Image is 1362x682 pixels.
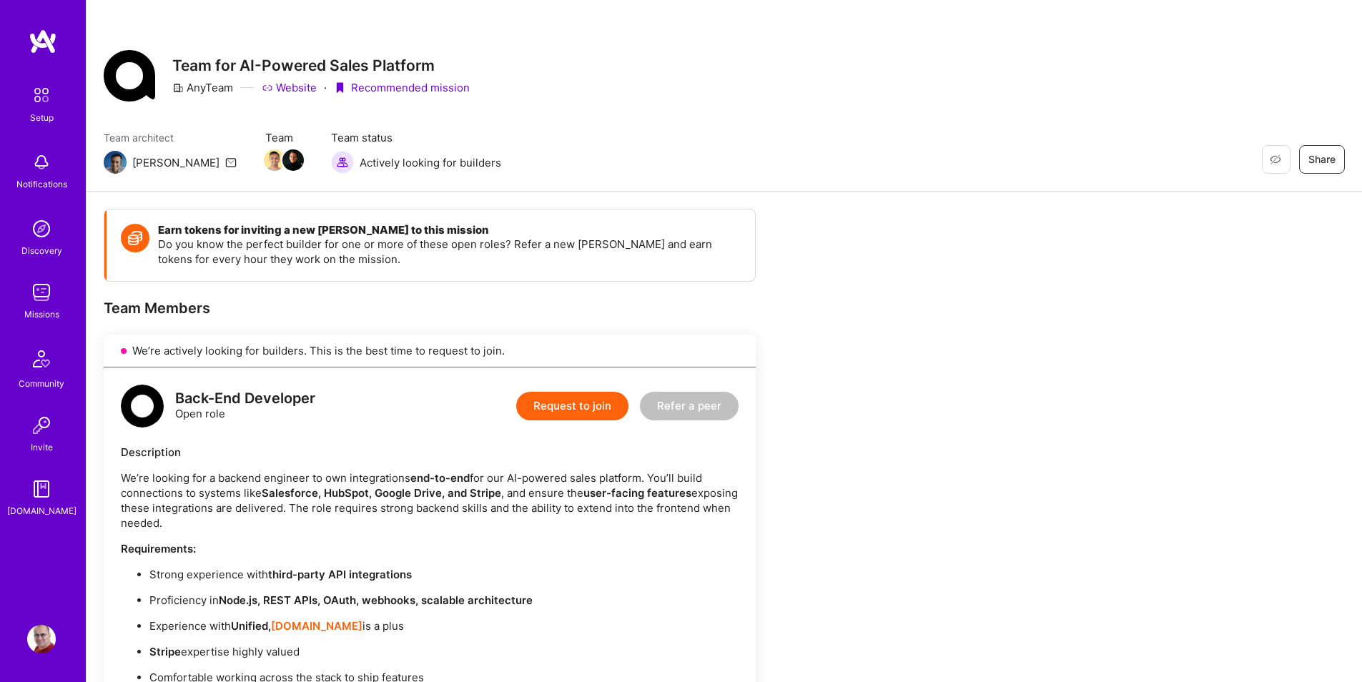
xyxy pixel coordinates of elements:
[225,157,237,168] i: icon Mail
[30,110,54,125] div: Setup
[262,486,501,500] strong: Salesforce, HubSpot, Google Drive, and Stripe
[334,82,345,94] i: icon PurpleRibbon
[26,80,56,110] img: setup
[1270,154,1281,165] i: icon EyeClosed
[271,619,362,633] a: [DOMAIN_NAME]
[149,618,739,633] p: Experience with is a plus
[265,148,284,172] a: Team Member Avatar
[31,440,53,455] div: Invite
[104,299,756,317] div: Team Members
[27,214,56,243] img: discovery
[175,391,315,421] div: Open role
[219,593,533,607] strong: Node.js, REST APIs, OAuth, webhooks, scalable architecture
[27,411,56,440] img: Invite
[149,567,739,582] p: Strong experience with
[231,619,271,633] strong: Unified,
[172,56,470,74] h3: Team for AI-Powered Sales Platform
[24,342,59,376] img: Community
[331,151,354,174] img: Actively looking for builders
[104,335,756,367] div: We’re actively looking for builders. This is the best time to request to join.
[121,385,164,428] img: logo
[268,568,412,581] strong: third-party API integrations
[27,148,56,177] img: bell
[27,278,56,307] img: teamwork
[172,82,184,94] i: icon CompanyGray
[410,471,470,485] strong: end-to-end
[27,475,56,503] img: guide book
[149,644,739,659] p: expertise highly valued
[24,307,59,322] div: Missions
[121,542,196,555] strong: Requirements:
[262,80,317,95] a: Website
[331,130,501,145] span: Team status
[640,392,739,420] button: Refer a peer
[149,645,181,658] strong: Stripe
[104,50,155,102] img: Company Logo
[104,151,127,174] img: Team Architect
[19,376,64,391] div: Community
[360,155,501,170] span: Actively looking for builders
[121,470,739,530] p: We’re looking for a backend engineer to own integrations for our AI-powered sales platform. You’l...
[7,503,77,518] div: [DOMAIN_NAME]
[265,130,302,145] span: Team
[1299,145,1345,174] button: Share
[121,224,149,252] img: Token icon
[29,29,57,54] img: logo
[24,625,59,653] a: User Avatar
[1308,152,1336,167] span: Share
[158,224,741,237] h4: Earn tokens for inviting a new [PERSON_NAME] to this mission
[334,80,470,95] div: Recommended mission
[16,177,67,192] div: Notifications
[149,593,739,608] p: Proficiency in
[27,625,56,653] img: User Avatar
[282,149,304,171] img: Team Member Avatar
[132,155,219,170] div: [PERSON_NAME]
[324,80,327,95] div: ·
[284,148,302,172] a: Team Member Avatar
[104,130,237,145] span: Team architect
[172,80,233,95] div: AnyTeam
[264,149,285,171] img: Team Member Avatar
[516,392,628,420] button: Request to join
[158,237,741,267] p: Do you know the perfect builder for one or more of these open roles? Refer a new [PERSON_NAME] an...
[175,391,315,406] div: Back-End Developer
[21,243,62,258] div: Discovery
[121,445,739,460] div: Description
[583,486,691,500] strong: user-facing features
